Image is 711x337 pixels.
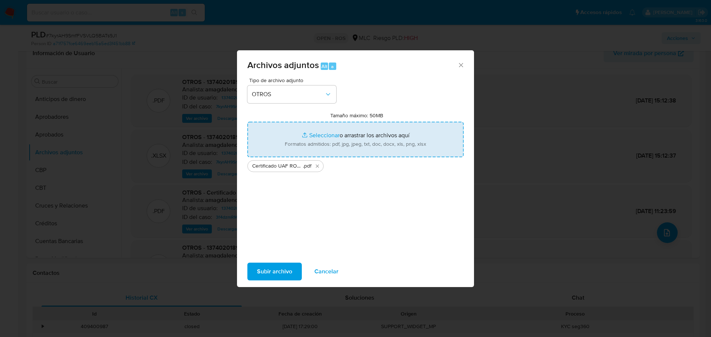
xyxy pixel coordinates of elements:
[252,91,324,98] span: OTROS
[252,162,303,170] span: Certificado UAF ROS #1375
[313,162,322,171] button: Eliminar Certificado UAF ROS #1375.pdf
[457,61,464,68] button: Cerrar
[247,157,464,172] ul: Archivos seleccionados
[257,263,292,280] span: Subir archivo
[247,263,302,280] button: Subir archivo
[303,162,311,170] span: .pdf
[314,263,338,280] span: Cancelar
[247,85,336,103] button: OTROS
[247,58,319,71] span: Archivos adjuntos
[249,78,338,83] span: Tipo de archivo adjunto
[321,63,327,70] span: Alt
[330,112,383,119] label: Tamaño máximo: 50MB
[331,63,334,70] span: a
[305,263,348,280] button: Cancelar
